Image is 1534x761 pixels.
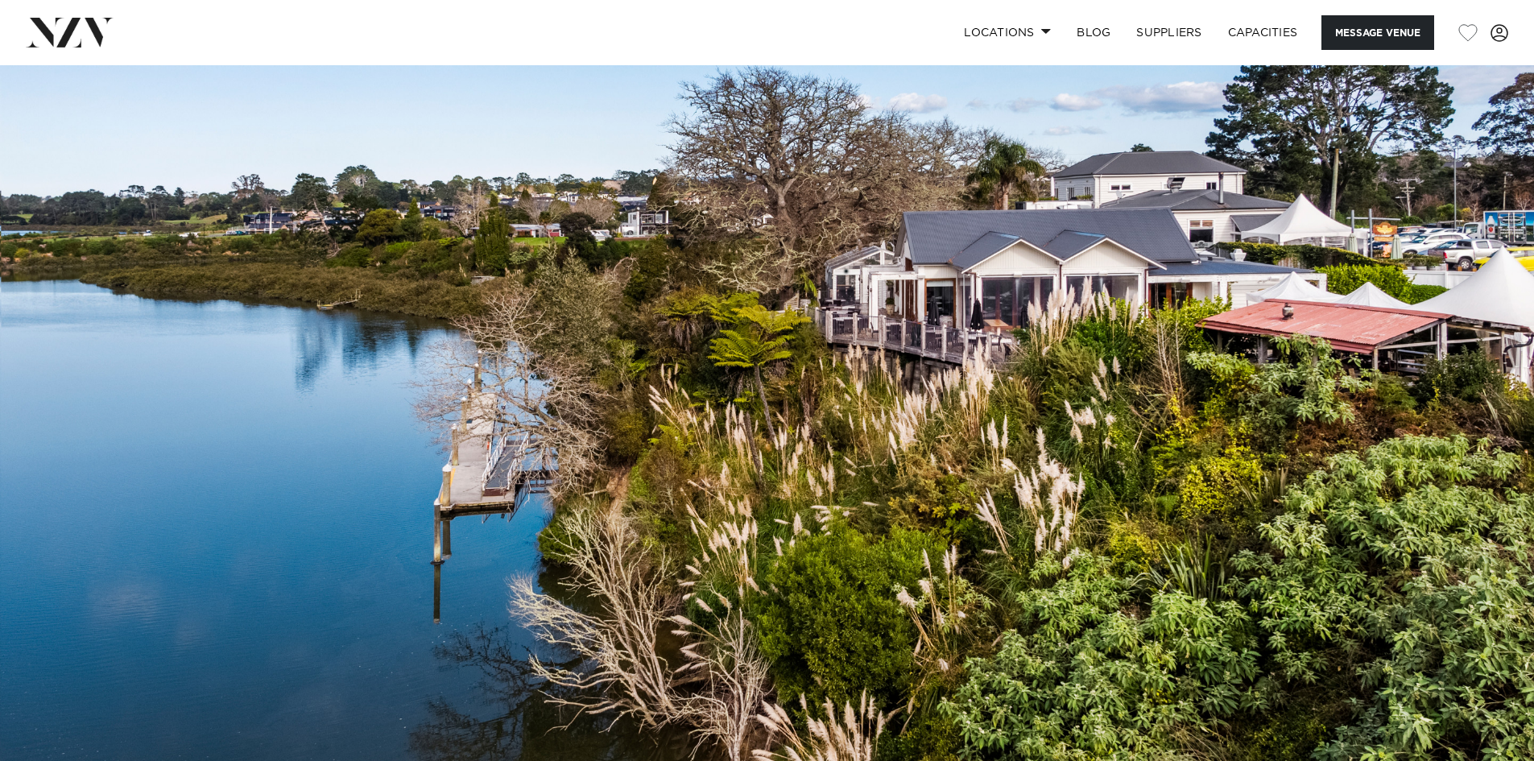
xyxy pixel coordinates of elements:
button: Message Venue [1321,15,1434,50]
img: nzv-logo.png [26,18,114,47]
a: Locations [951,15,1064,50]
a: BLOG [1064,15,1123,50]
a: Capacities [1215,15,1311,50]
a: SUPPLIERS [1123,15,1214,50]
